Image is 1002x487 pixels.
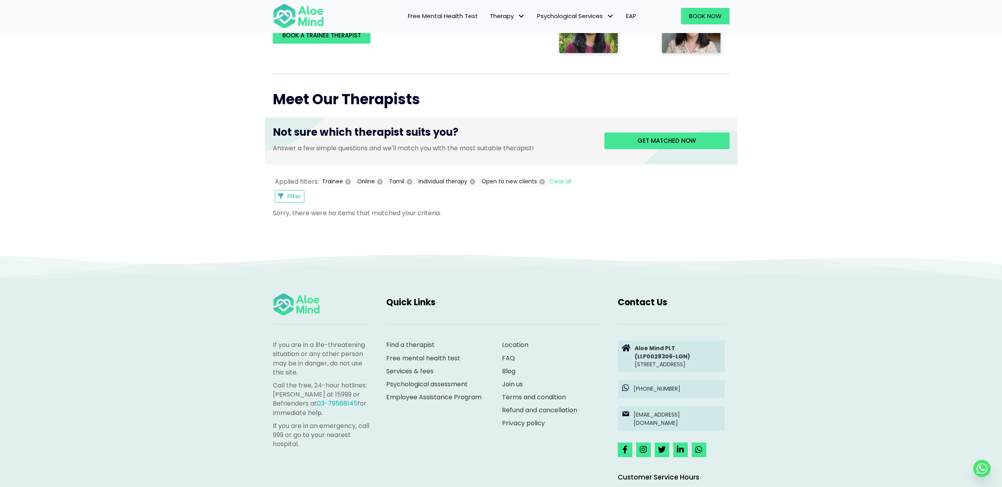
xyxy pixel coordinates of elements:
[620,8,642,24] a: EAP
[633,385,721,393] p: [PHONE_NUMBER]
[502,340,528,349] a: Location
[273,27,370,44] a: BOOK A TRAINEE THERAPIST
[273,144,593,153] p: Answer a few simple questions and we'll match you with the most suitable therapist!
[618,380,725,398] a: [PHONE_NUMBER]
[386,354,460,363] a: Free mental health test
[626,12,636,20] span: EAP
[334,8,642,24] nav: Menu
[386,340,435,349] a: Find a therapist
[502,406,577,415] a: Refund and cancellation
[605,11,616,22] span: Psychological Services: submenu
[275,177,319,186] span: Applied filters:
[618,472,699,482] span: Customer Service Hours
[618,296,667,308] span: Contact Us
[273,381,370,417] p: Call the free, 24-hour hotlines: [PERSON_NAME] at 15999 or Befrienders at for immediate help.
[317,399,357,408] a: 03-79568145
[387,176,415,187] button: Tamil
[516,11,527,22] span: Therapy: submenu
[484,8,531,24] a: TherapyTherapy: submenu
[273,125,593,143] h3: Not sure which therapist suits you?
[386,393,482,402] a: Employee Assistance Program
[502,367,515,376] a: Blog
[287,192,301,200] span: Filter
[502,393,566,402] a: Terms and condition
[637,137,696,145] span: Get matched now
[386,367,433,376] a: Services & fees
[502,419,545,428] a: Privacy policy
[635,352,690,360] strong: (LLP0028306-LGN)
[408,12,478,20] span: Free Mental Health Test
[386,380,468,389] a: Psychological assessment
[282,31,361,39] span: BOOK A TRAINEE THERAPIST
[531,8,620,24] a: Psychological ServicesPsychological Services: submenu
[681,8,730,24] a: Book Now
[479,176,547,187] button: Open to new clients
[273,89,420,109] span: Meet Our Therapists
[273,293,320,317] img: Aloe mind Logo
[490,12,525,20] span: Therapy
[633,411,721,427] p: [EMAIL_ADDRESS][DOMAIN_NAME]
[386,296,435,308] span: Quick Links
[604,133,730,149] a: Get matched now
[275,190,305,203] button: Filter Listings
[618,340,725,372] a: Aloe Mind PLT(LLP0028306-LGN)[STREET_ADDRESS]
[273,3,324,29] img: Aloe mind Logo
[502,354,515,363] a: FAQ
[635,344,721,368] p: [STREET_ADDRESS]
[549,176,572,187] button: Clear all
[273,421,370,449] p: If you are in an emergency, call 999 or go to your nearest hospital.
[320,176,353,187] button: Trainee
[618,406,725,431] a: [EMAIL_ADDRESS][DOMAIN_NAME]
[273,208,730,218] p: Sorry, there were no items that matched your criteria.
[355,176,385,187] button: Online
[273,340,370,377] p: If you are in a life-threatening situation or any other person may be in danger, do not use this ...
[416,176,478,187] button: Individual therapy
[973,460,991,477] a: Whatsapp
[537,12,614,20] span: Psychological Services
[502,380,523,389] a: Join us
[402,8,484,24] a: Free Mental Health Test
[635,344,675,352] strong: Aloe Mind PLT
[689,12,722,20] span: Book Now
